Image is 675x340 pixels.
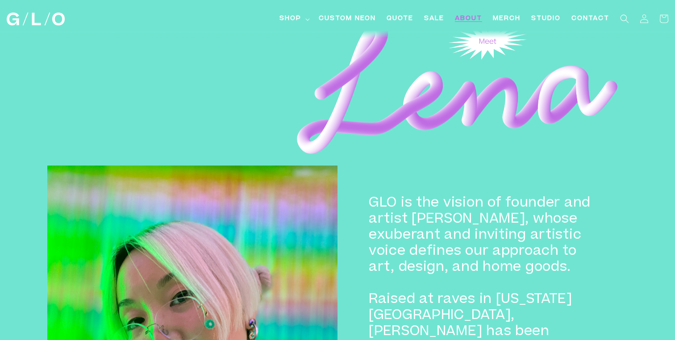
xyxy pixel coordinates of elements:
[571,14,609,24] span: Contact
[514,215,675,340] iframe: Chat Widget
[419,9,450,29] a: SALE
[455,14,482,24] span: About
[387,14,413,24] span: Quote
[526,9,566,29] a: Studio
[274,9,313,29] summary: Shop
[381,9,419,29] a: Quote
[566,9,615,29] a: Contact
[424,14,444,24] span: SALE
[313,9,381,29] a: Custom Neon
[450,9,487,29] a: About
[531,14,561,24] span: Studio
[487,9,526,29] a: Merch
[279,14,301,24] span: Shop
[4,9,68,29] a: GLO Studio
[7,12,65,25] img: GLO Studio
[319,14,376,24] span: Custom Neon
[615,9,634,29] summary: Search
[493,14,521,24] span: Merch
